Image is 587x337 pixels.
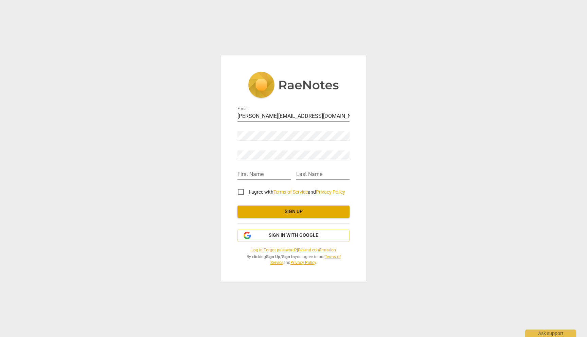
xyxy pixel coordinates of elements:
[237,107,249,111] label: E-mail
[269,232,318,239] span: Sign in with Google
[249,189,345,195] span: I agree with and
[251,248,263,252] a: Log in
[237,229,350,242] button: Sign in with Google
[243,208,344,215] span: Sign up
[525,330,576,337] div: Ask support
[266,254,280,259] b: Sign Up
[273,189,308,195] a: Terms of Service
[248,72,339,100] img: 5ac2273c67554f335776073100b6d88f.svg
[316,189,345,195] a: Privacy Policy
[237,254,350,265] span: By clicking / you agree to our and .
[282,254,295,259] b: Sign In
[237,206,350,218] button: Sign up
[270,254,341,265] a: Terms of Service
[237,247,350,253] span: | |
[298,248,336,252] a: Resend confirmation
[264,248,297,252] a: Forgot password?
[290,260,316,265] a: Privacy Policy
